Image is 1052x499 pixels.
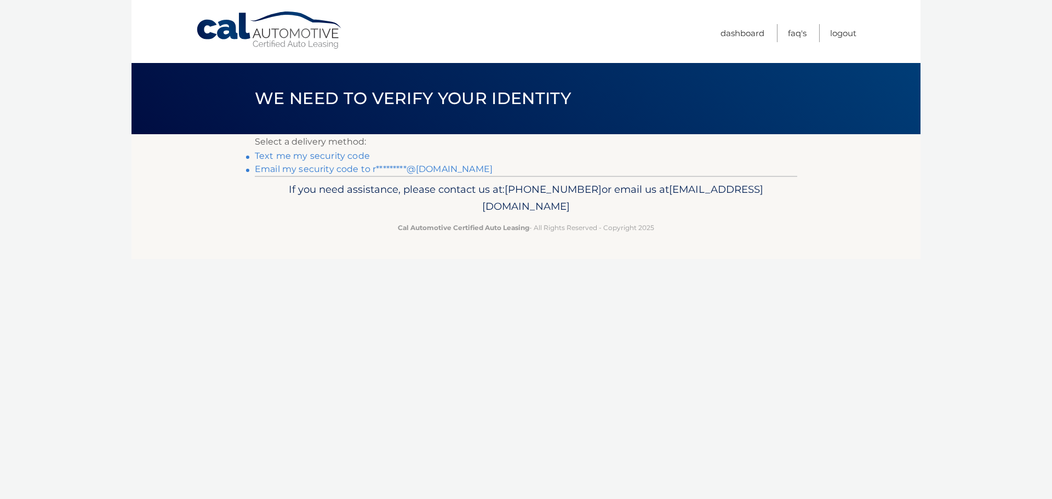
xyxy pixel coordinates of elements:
strong: Cal Automotive Certified Auto Leasing [398,223,529,232]
p: If you need assistance, please contact us at: or email us at [262,181,790,216]
span: [PHONE_NUMBER] [505,183,602,196]
span: We need to verify your identity [255,88,571,108]
a: Cal Automotive [196,11,344,50]
p: Select a delivery method: [255,134,797,150]
p: - All Rights Reserved - Copyright 2025 [262,222,790,233]
a: FAQ's [788,24,807,42]
a: Dashboard [721,24,764,42]
a: Email my security code to r*********@[DOMAIN_NAME] [255,164,493,174]
a: Text me my security code [255,151,370,161]
a: Logout [830,24,856,42]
